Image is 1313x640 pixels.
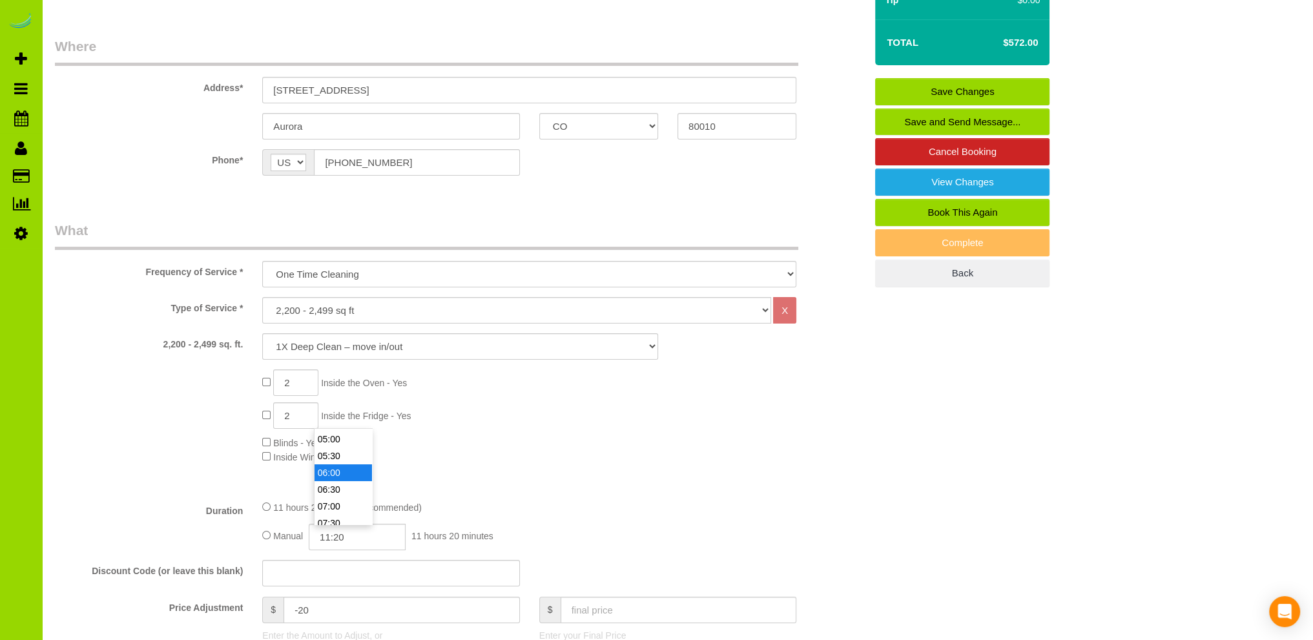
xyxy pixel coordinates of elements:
[875,260,1049,287] a: Back
[55,37,798,66] legend: Where
[262,597,284,623] span: $
[45,77,253,94] label: Address*
[262,113,519,139] input: City*
[321,411,411,421] span: Inside the Fridge - Yes
[875,169,1049,196] a: View Changes
[314,149,519,176] input: Phone*
[315,448,372,464] li: 05:30
[273,438,320,448] span: Blinds - Yes
[45,500,253,517] label: Duration
[315,464,372,481] li: 06:00
[1269,596,1300,627] div: Open Intercom Messenger
[45,597,253,614] label: Price Adjustment
[45,333,253,351] label: 2,200 - 2,499 sq. ft.
[875,199,1049,226] a: Book This Again
[561,597,797,623] input: final price
[315,498,372,515] li: 07:00
[273,531,303,541] span: Manual
[45,560,253,577] label: Discount Code (or leave this blank)
[273,452,359,462] span: Inside Windows - Yes
[539,597,561,623] span: $
[315,481,372,498] li: 06:30
[8,13,34,31] img: Automaid Logo
[273,502,422,513] span: 11 hours 20 minutes (recommended)
[315,515,372,532] li: 07:30
[45,261,253,278] label: Frequency of Service *
[315,431,372,448] li: 05:00
[875,138,1049,165] a: Cancel Booking
[677,113,796,139] input: Zip Code*
[411,531,493,541] span: 11 hours 20 minutes
[964,37,1038,48] h4: $572.00
[321,378,407,388] span: Inside the Oven - Yes
[45,149,253,167] label: Phone*
[875,108,1049,136] a: Save and Send Message...
[45,297,253,315] label: Type of Service *
[887,37,918,48] strong: Total
[875,78,1049,105] a: Save Changes
[55,221,798,250] legend: What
